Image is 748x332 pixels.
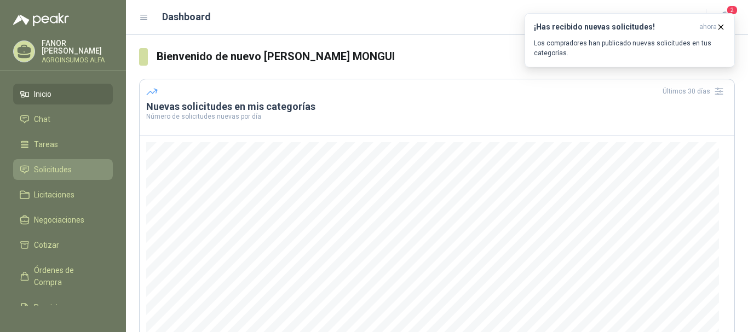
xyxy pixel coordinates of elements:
[157,48,735,65] h3: Bienvenido de nuevo [PERSON_NAME] MONGUI
[146,100,728,113] h3: Nuevas solicitudes en mis categorías
[34,113,50,125] span: Chat
[34,239,59,251] span: Cotizar
[42,57,113,63] p: AGROINSUMOS ALFA
[13,84,113,104] a: Inicio
[13,109,113,130] a: Chat
[726,5,738,15] span: 2
[663,83,728,100] div: Últimos 30 días
[34,138,58,150] span: Tareas
[13,134,113,155] a: Tareas
[13,184,113,205] a: Licitaciones
[34,301,74,313] span: Remisiones
[13,235,113,255] a: Cotizar
[13,260,113,293] a: Órdenes de Compra
[146,113,728,120] p: Número de solicitudes nuevas por día
[699,22,717,32] span: ahora
[34,214,84,226] span: Negociaciones
[34,189,74,201] span: Licitaciones
[534,38,726,58] p: Los compradores han publicado nuevas solicitudes en tus categorías.
[13,13,69,26] img: Logo peakr
[34,264,102,288] span: Órdenes de Compra
[715,8,735,27] button: 2
[534,22,695,32] h3: ¡Has recibido nuevas solicitudes!
[34,164,72,176] span: Solicitudes
[13,297,113,318] a: Remisiones
[162,9,211,25] h1: Dashboard
[525,13,735,67] button: ¡Has recibido nuevas solicitudes!ahora Los compradores han publicado nuevas solicitudes en tus ca...
[34,88,51,100] span: Inicio
[42,39,113,55] p: FANOR [PERSON_NAME]
[13,209,113,230] a: Negociaciones
[13,159,113,180] a: Solicitudes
